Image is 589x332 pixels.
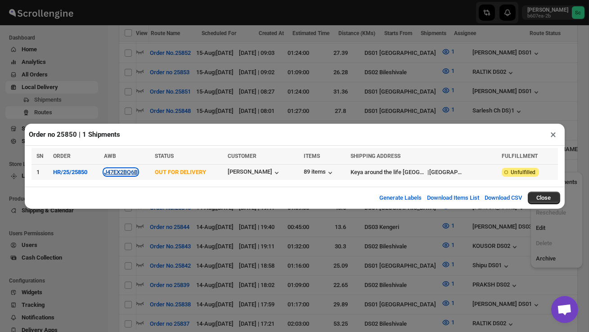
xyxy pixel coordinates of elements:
[29,130,121,139] h2: Order no 25850 | 1 Shipments
[53,153,71,159] span: ORDER
[228,168,281,177] button: [PERSON_NAME]
[228,153,256,159] span: CUSTOMER
[480,189,528,207] button: Download CSV
[53,169,87,175] button: HR/25/25850
[528,192,560,204] button: Close
[547,128,560,141] button: ×
[31,164,51,180] td: 1
[155,169,206,175] span: OUT FOR DELIVERY
[374,189,427,207] button: Generate Labels
[422,189,485,207] button: Download Items List
[502,153,538,159] span: FULFILLMENT
[304,168,335,177] button: 89 items
[351,168,496,177] div: |
[429,168,463,177] div: [GEOGRAPHIC_DATA]
[104,169,138,175] button: J47EX2BQ6B
[155,153,174,159] span: STATUS
[351,168,427,177] div: Keya around the life [GEOGRAPHIC_DATA] - [GEOGRAPHIC_DATA]
[304,153,320,159] span: ITEMS
[37,153,44,159] span: SN
[511,169,535,176] span: Unfulfilled
[351,153,400,159] span: SHIPPING ADDRESS
[104,153,116,159] span: AWB
[551,296,578,323] a: Open chat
